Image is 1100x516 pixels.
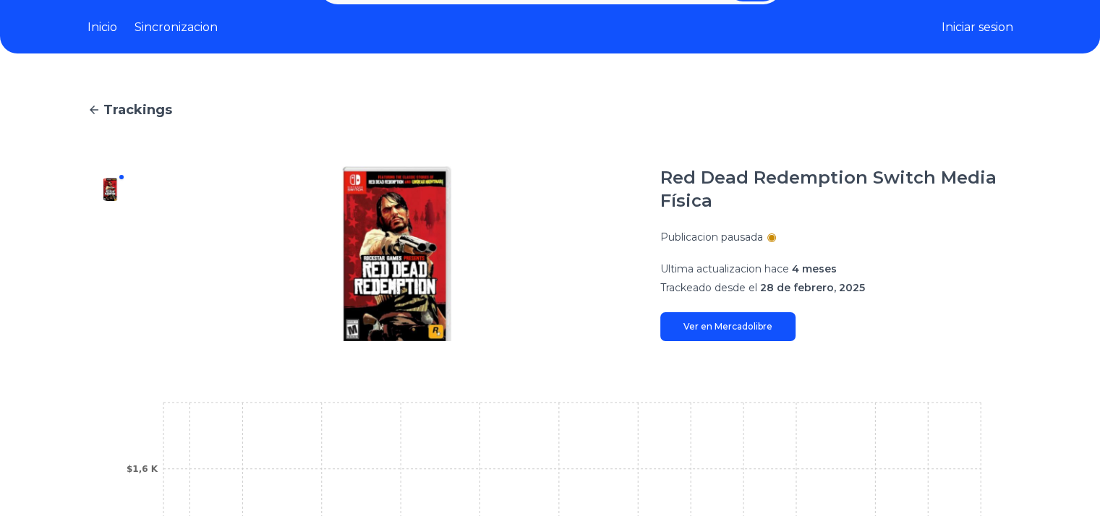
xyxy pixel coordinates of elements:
[88,100,1013,120] a: Trackings
[88,19,117,36] a: Inicio
[126,464,158,474] tspan: $1,6 K
[163,166,631,341] img: Red Dead Redemption Switch Media Física
[942,19,1013,36] button: Iniciar sesion
[660,230,763,244] p: Publicacion pausada
[660,166,1013,212] h1: Red Dead Redemption Switch Media Física
[660,312,796,341] a: Ver en Mercadolibre
[135,19,218,36] a: Sincronizacion
[660,262,789,275] span: Ultima actualizacion hace
[103,100,172,120] span: Trackings
[792,262,837,275] span: 4 meses
[660,281,757,294] span: Trackeado desde el
[760,281,865,294] span: 28 de febrero, 2025
[99,178,122,201] img: Red Dead Redemption Switch Media Física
